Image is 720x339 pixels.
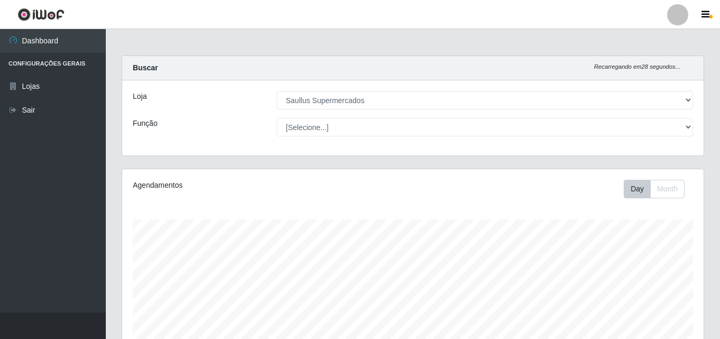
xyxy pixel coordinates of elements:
[133,118,158,129] label: Função
[133,63,158,72] strong: Buscar
[624,180,693,198] div: Toolbar with button groups
[133,91,147,102] label: Loja
[17,8,65,21] img: CoreUI Logo
[594,63,680,70] i: Recarregando em 28 segundos...
[624,180,685,198] div: First group
[624,180,651,198] button: Day
[133,180,357,191] div: Agendamentos
[650,180,685,198] button: Month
